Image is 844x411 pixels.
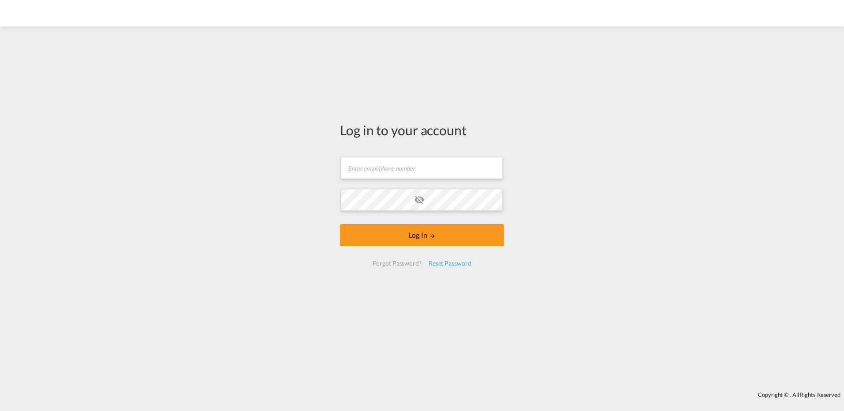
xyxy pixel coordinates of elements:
button: LOGIN [340,224,504,246]
div: Log in to your account [340,121,504,139]
md-icon: icon-eye-off [414,194,425,205]
div: Forgot Password? [369,255,425,271]
div: Reset Password [425,255,475,271]
input: Enter email/phone number [341,157,503,179]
